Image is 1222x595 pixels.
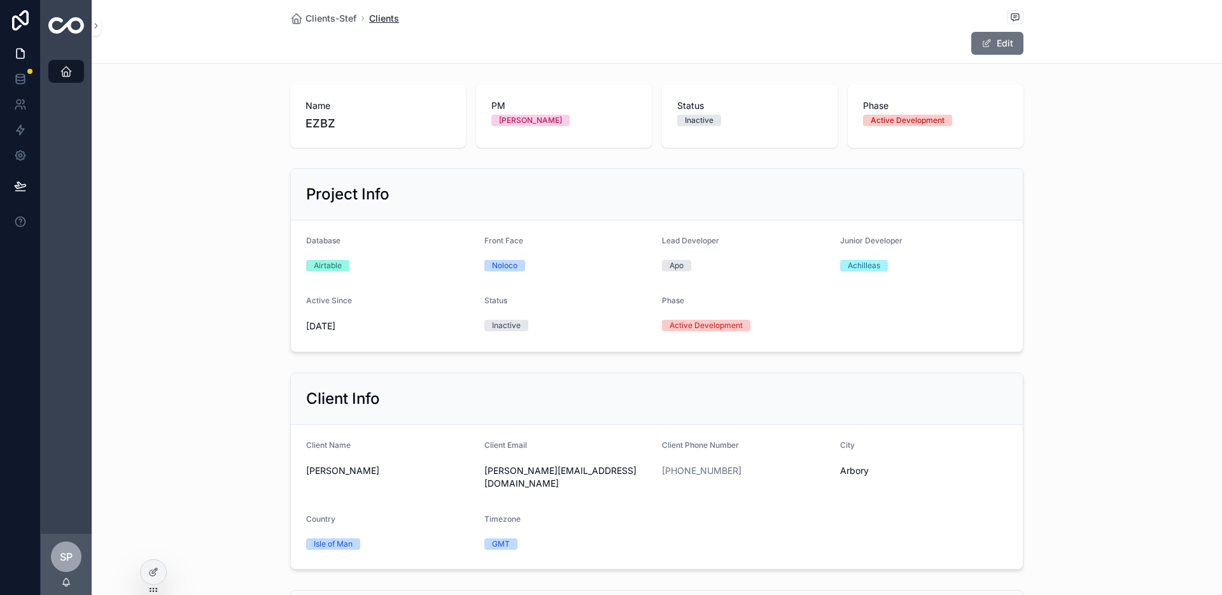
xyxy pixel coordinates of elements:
button: Edit [971,32,1023,55]
div: Airtable [314,260,342,271]
span: Client Phone Number [662,440,739,450]
div: scrollable content [41,51,92,99]
div: Achilleas [848,260,880,271]
div: Noloco [492,260,517,271]
span: Database [306,236,341,245]
span: Phase [662,296,684,305]
span: Phase [863,99,1008,112]
span: Clients-Stef [305,12,356,25]
span: City [840,440,855,450]
span: Name [305,99,451,112]
a: Clients-Stef [290,12,356,25]
div: GMT [492,538,510,550]
span: [PERSON_NAME] [306,464,474,477]
div: Apo [670,260,684,271]
a: Clients [369,12,399,25]
span: EZBZ [305,115,451,133]
img: App logo [48,17,84,34]
span: Country [306,514,335,524]
span: Front Face [484,236,523,245]
span: Active Since [306,296,352,305]
span: PM [491,99,636,112]
a: [PHONE_NUMBER] [662,464,741,477]
div: Active Development [871,115,945,126]
span: Timezone [484,514,521,524]
div: Active Development [670,320,743,331]
h2: Project Info [306,184,390,204]
span: [DATE] [306,320,474,333]
div: Inactive [492,320,521,331]
div: Isle of Man [314,538,353,550]
span: Status [677,99,822,112]
h2: Client Info [306,389,380,409]
div: [PERSON_NAME] [499,115,562,126]
span: Junior Developer [840,236,902,245]
span: Client Email [484,440,527,450]
div: Inactive [685,115,713,126]
span: Status [484,296,507,305]
span: [PERSON_NAME][EMAIL_ADDRESS][DOMAIN_NAME] [484,464,652,490]
span: Lead Developer [662,236,719,245]
span: SP [60,549,73,564]
span: Arbory [840,464,1008,477]
span: Client Name [306,440,351,450]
